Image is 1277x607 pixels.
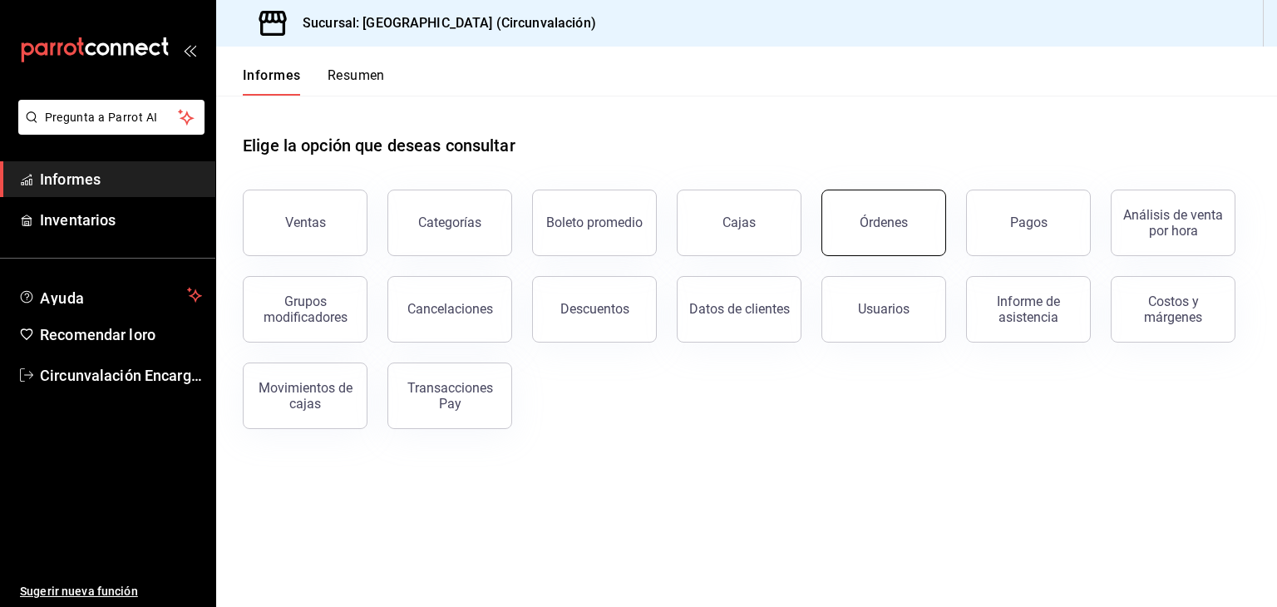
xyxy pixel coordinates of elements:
[1010,215,1048,230] font: Pagos
[407,301,493,317] font: Cancelaciones
[387,190,512,256] button: Categorías
[532,276,657,343] button: Descuentos
[677,190,801,256] button: Cajas
[264,294,348,325] font: Grupos modificadores
[285,215,326,230] font: Ventas
[1111,190,1235,256] button: Análisis de venta por hora
[677,276,801,343] button: Datos de clientes
[821,276,946,343] button: Usuarios
[1123,207,1223,239] font: Análisis de venta por hora
[821,190,946,256] button: Órdenes
[966,190,1091,256] button: Pagos
[966,276,1091,343] button: Informe de asistencia
[18,100,205,135] button: Pregunta a Parrot AI
[20,585,138,598] font: Sugerir nueva función
[328,67,385,83] font: Resumen
[40,326,155,343] font: Recomendar loro
[546,215,643,230] font: Boleto promedio
[860,215,908,230] font: Órdenes
[45,111,158,124] font: Pregunta a Parrot AI
[418,215,481,230] font: Categorías
[243,363,367,429] button: Movimientos de cajas
[259,380,353,412] font: Movimientos de cajas
[560,301,629,317] font: Descuentos
[722,215,756,230] font: Cajas
[997,294,1060,325] font: Informe de asistencia
[243,136,515,155] font: Elige la opción que deseas consultar
[532,190,657,256] button: Boleto promedio
[689,301,790,317] font: Datos de clientes
[40,170,101,188] font: Informes
[183,43,196,57] button: abrir_cajón_menú
[243,67,301,83] font: Informes
[243,190,367,256] button: Ventas
[407,380,493,412] font: Transacciones Pay
[243,67,385,96] div: pestañas de navegación
[387,276,512,343] button: Cancelaciones
[1111,276,1235,343] button: Costos y márgenes
[40,211,116,229] font: Inventarios
[387,363,512,429] button: Transacciones Pay
[243,276,367,343] button: Grupos modificadores
[12,121,205,138] a: Pregunta a Parrot AI
[303,15,596,31] font: Sucursal: [GEOGRAPHIC_DATA] (Circunvalación)
[40,367,216,384] font: Circunvalación Encargada
[1144,294,1202,325] font: Costos y márgenes
[40,289,85,307] font: Ayuda
[858,301,910,317] font: Usuarios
